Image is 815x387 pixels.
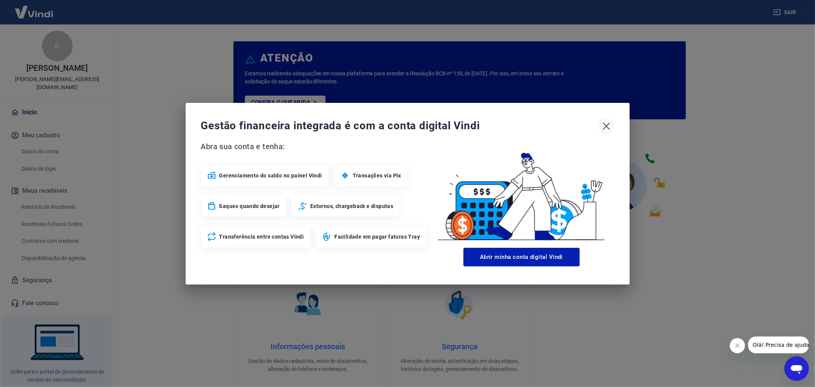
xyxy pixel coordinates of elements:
[334,233,420,241] span: Facilidade em pagar faturas Tray
[219,172,322,179] span: Gerenciamento do saldo no painel Vindi
[310,202,393,210] span: Estornos, chargeback e disputas
[201,118,598,133] span: Gestão financeira integrada é com a conta digital Vindi
[219,233,304,241] span: Transferência entre contas Vindi
[219,202,280,210] span: Saques quando desejar
[463,248,580,266] button: Abrir minha conta digital Vindi
[429,140,614,245] img: Good Billing
[353,172,401,179] span: Transações via Pix
[201,140,429,153] span: Abra sua conta e tenha:
[748,337,809,353] iframe: Mensagem da empresa
[5,5,64,11] span: Olá! Precisa de ajuda?
[784,356,809,381] iframe: Botão para abrir a janela de mensagens
[730,338,745,353] iframe: Fechar mensagem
